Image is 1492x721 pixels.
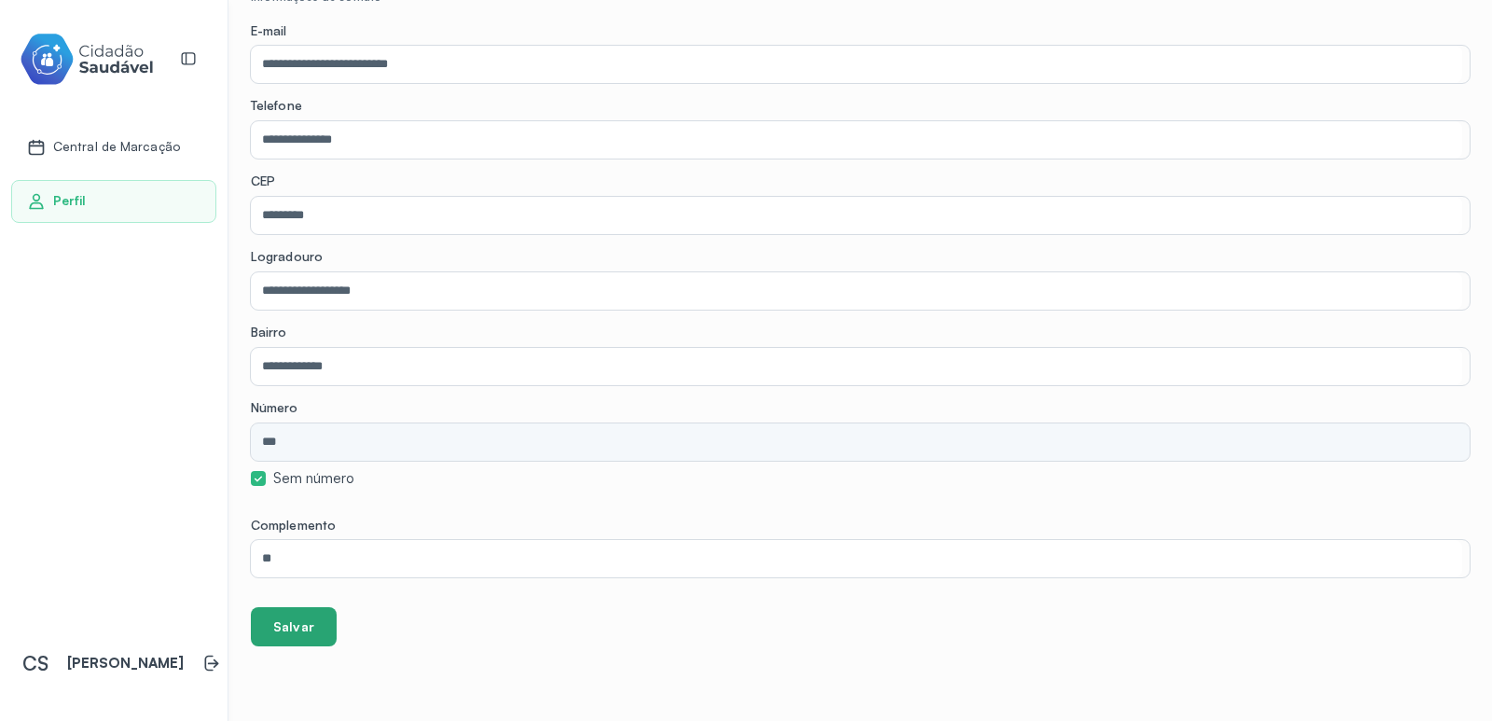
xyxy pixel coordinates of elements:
span: Logradouro [251,248,323,264]
span: Bairro [251,324,287,340]
span: Central de Marcação [53,139,180,155]
span: Complemento [251,517,336,533]
span: Número [251,399,298,415]
span: CS [22,651,48,675]
span: E-mail [251,22,287,38]
span: CEP [251,173,275,188]
button: Salvar [251,607,337,646]
p: [PERSON_NAME] [67,655,184,672]
span: Telefone [251,97,302,113]
a: Central de Marcação [27,138,200,157]
a: Perfil [27,192,200,211]
label: Sem número [273,470,354,488]
img: cidadao-saudavel-filled-logo.svg [20,30,154,89]
span: Perfil [53,193,87,209]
